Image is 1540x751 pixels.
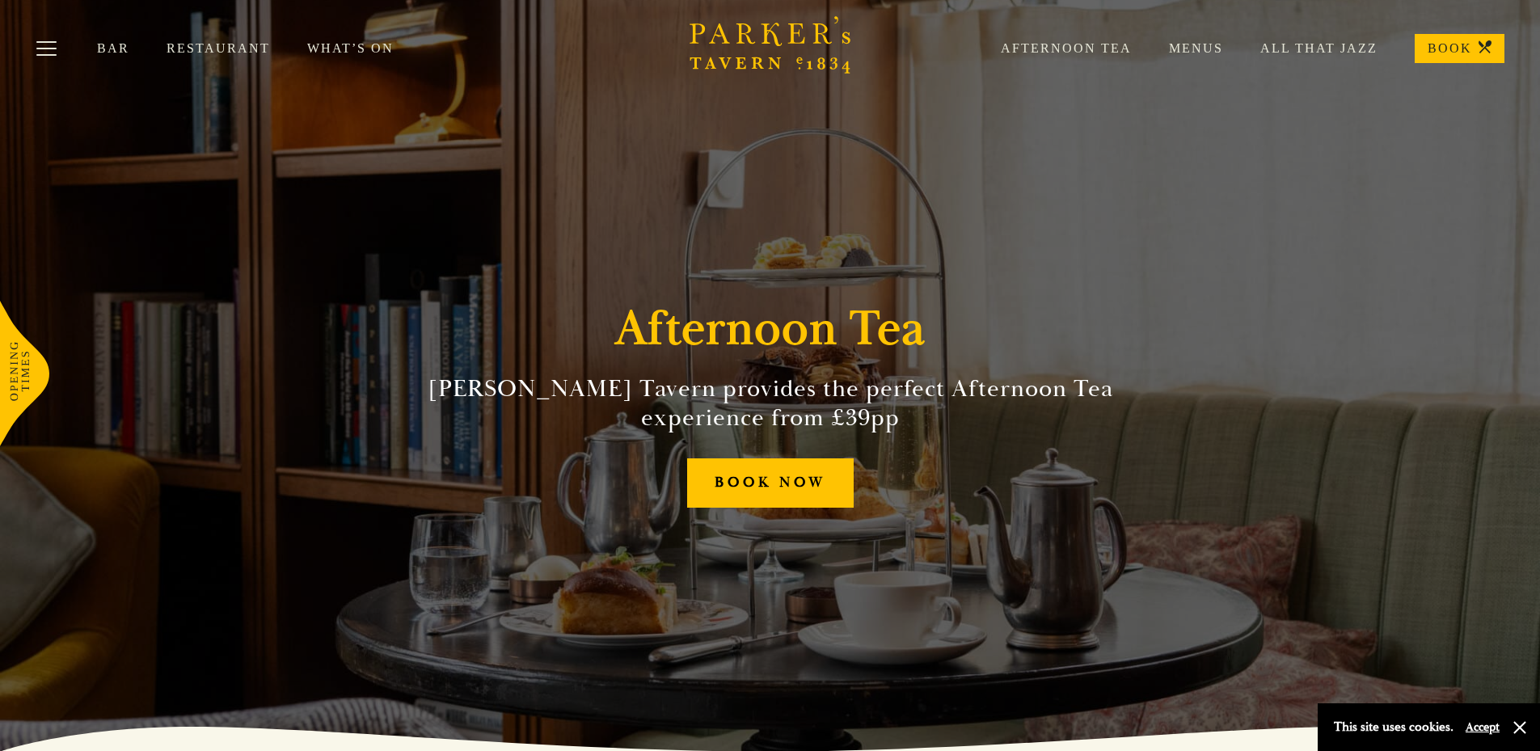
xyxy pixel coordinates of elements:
[402,374,1139,432] h2: [PERSON_NAME] Tavern provides the perfect Afternoon Tea experience from £39pp
[1466,719,1500,735] button: Accept
[687,458,854,508] a: BOOK NOW
[1512,719,1528,736] button: Close and accept
[1334,715,1454,739] p: This site uses cookies.
[615,300,926,358] h1: Afternoon Tea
